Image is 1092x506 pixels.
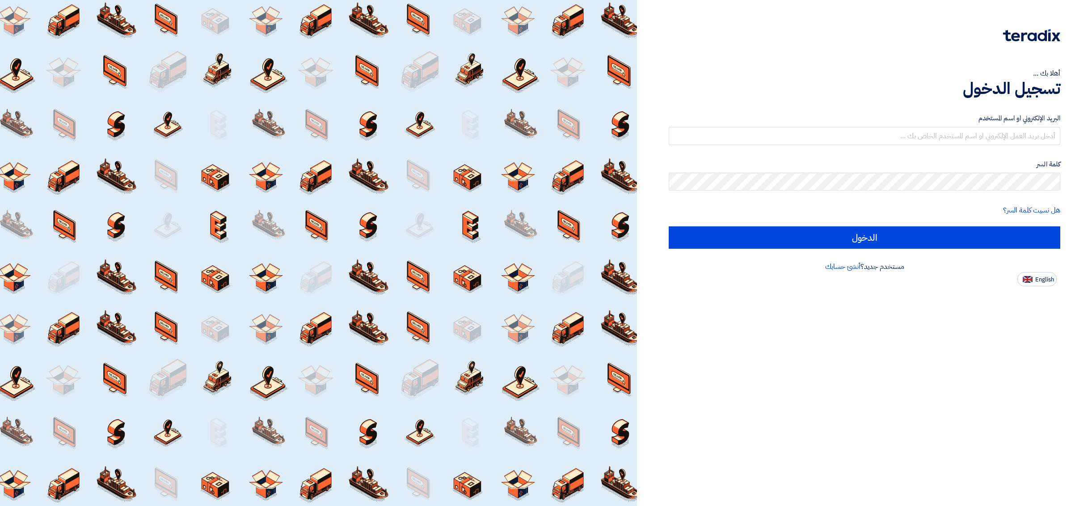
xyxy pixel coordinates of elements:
[669,113,1060,123] label: البريد الإلكتروني او اسم المستخدم
[669,226,1060,249] input: الدخول
[669,68,1060,79] div: أهلا بك ...
[1003,205,1060,216] a: هل نسيت كلمة السر؟
[1017,272,1057,286] button: English
[1003,29,1060,42] img: Teradix logo
[1023,276,1033,283] img: en-US.png
[669,261,1060,272] div: مستخدم جديد؟
[825,261,860,272] a: أنشئ حسابك
[669,79,1060,98] h1: تسجيل الدخول
[1035,276,1054,283] span: English
[669,127,1060,145] input: أدخل بريد العمل الإلكتروني او اسم المستخدم الخاص بك ...
[669,159,1060,170] label: كلمة السر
